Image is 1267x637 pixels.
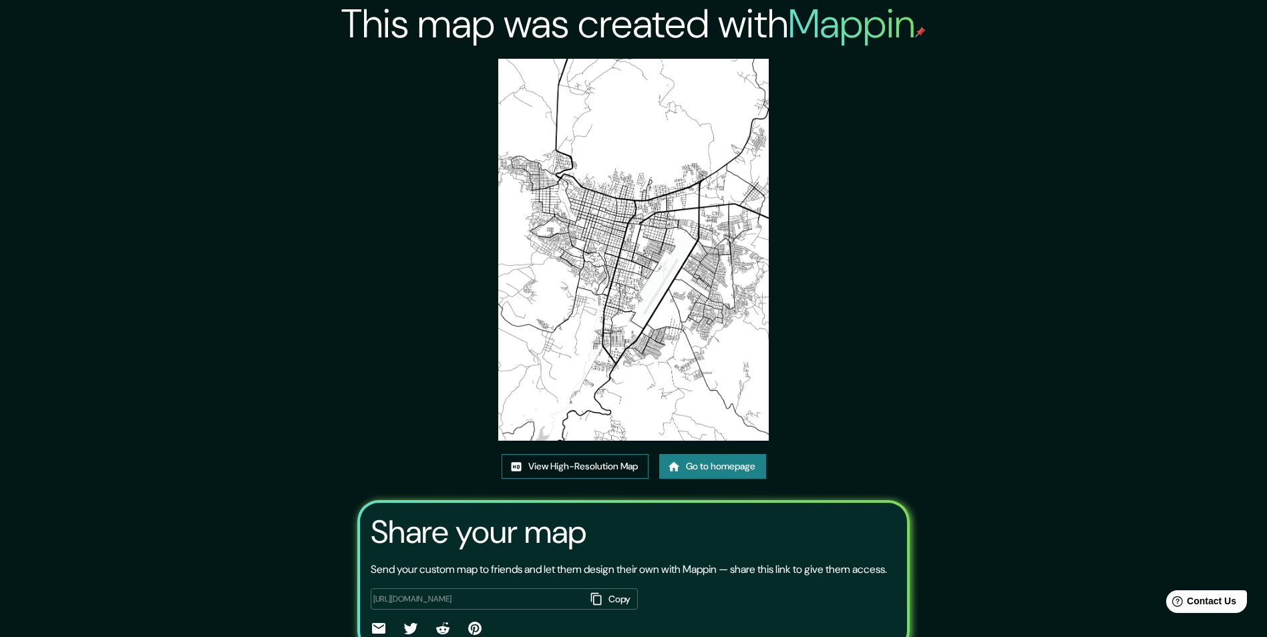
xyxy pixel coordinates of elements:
iframe: Help widget launcher [1148,585,1252,622]
a: View High-Resolution Map [502,454,649,479]
img: created-map [498,59,769,441]
img: mappin-pin [915,27,926,37]
p: Send your custom map to friends and let them design their own with Mappin — share this link to gi... [371,562,887,578]
a: Go to homepage [659,454,766,479]
h3: Share your map [371,513,586,551]
button: Copy [586,588,638,610]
